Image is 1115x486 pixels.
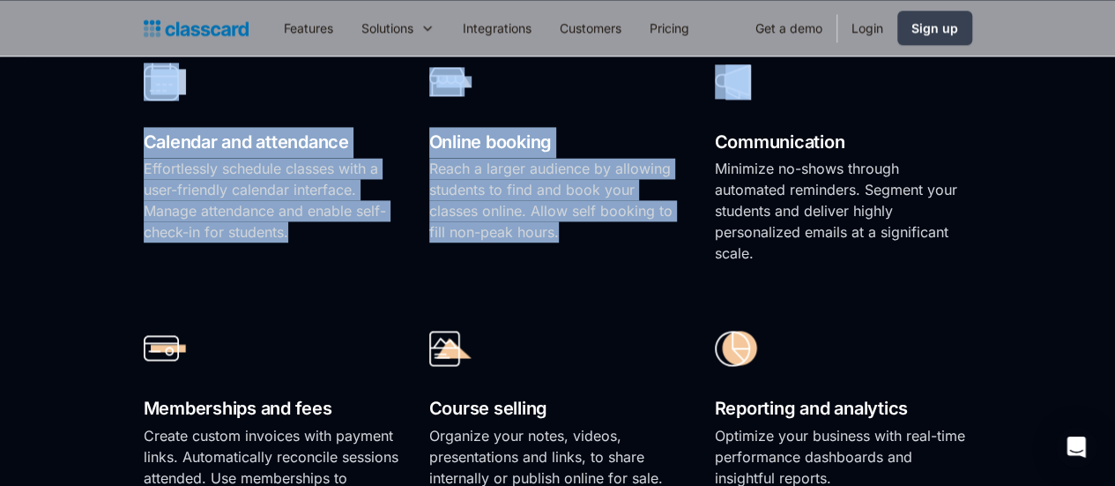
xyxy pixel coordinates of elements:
[715,127,972,158] h2: Communication
[1055,426,1097,468] div: Open Intercom Messenger
[144,393,401,424] h2: Memberships and fees
[715,158,972,264] p: Minimize no-shows through automated reminders. Segment your students and deliver highly personali...
[429,393,687,424] h2: Course selling
[741,8,836,48] a: Get a demo
[911,19,958,37] div: Sign up
[429,127,687,158] h2: Online booking
[429,158,687,243] p: Reach a larger audience by allowing students to find and book your classes online. Allow self boo...
[897,11,972,45] a: Sign up
[144,158,401,243] p: Effortlessly schedule classes with a user-friendly calendar interface. Manage attendance and enab...
[347,8,449,48] div: Solutions
[361,19,413,37] div: Solutions
[546,8,636,48] a: Customers
[449,8,546,48] a: Integrations
[144,16,249,41] a: home
[636,8,703,48] a: Pricing
[837,8,897,48] a: Login
[270,8,347,48] a: Features
[144,127,401,158] h2: Calendar and attendance
[715,393,972,424] h2: Reporting and analytics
